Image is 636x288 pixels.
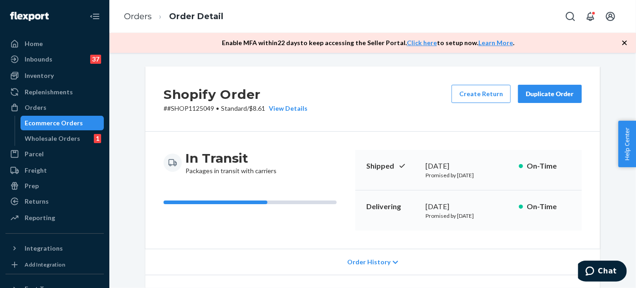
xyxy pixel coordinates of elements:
div: Freight [25,166,47,175]
button: Integrations [5,241,104,256]
a: Reporting [5,211,104,225]
div: Orders [25,103,46,112]
p: Promised by [DATE] [426,171,512,179]
button: Create Return [451,85,511,103]
button: Help Center [618,121,636,167]
a: Freight [5,163,104,178]
button: Close Navigation [86,7,104,26]
div: [DATE] [426,161,512,171]
div: Returns [25,197,49,206]
div: [DATE] [426,201,512,212]
button: Duplicate Order [518,85,582,103]
a: Order Detail [169,11,223,21]
a: Click here [407,39,437,46]
img: Flexport logo [10,12,49,21]
a: Inventory [5,68,104,83]
span: • [216,104,219,112]
a: Returns [5,194,104,209]
div: Packages in transit with carriers [185,150,277,175]
a: Replenishments [5,85,104,99]
h2: Shopify Order [164,85,308,104]
a: Learn More [478,39,513,46]
div: Inbounds [25,55,52,64]
a: Prep [5,179,104,193]
p: Enable MFA within 22 days to keep accessing the Seller Portal. to setup now. . [222,38,514,47]
a: Wholesale Orders1 [21,131,104,146]
a: Ecommerce Orders [21,116,104,130]
a: Orders [5,100,104,115]
button: Open notifications [581,7,600,26]
div: Prep [25,181,39,190]
h3: In Transit [185,150,277,166]
div: Replenishments [25,87,73,97]
button: View Details [265,104,308,113]
div: 37 [90,55,101,64]
p: On-Time [527,201,571,212]
p: Promised by [DATE] [426,212,512,220]
p: Delivering [366,201,418,212]
a: Orders [124,11,152,21]
a: Inbounds37 [5,52,104,67]
div: Reporting [25,213,55,222]
div: Parcel [25,149,44,159]
ol: breadcrumbs [117,3,231,30]
div: 1 [94,134,101,143]
div: Add Integration [25,261,65,268]
div: Duplicate Order [526,89,574,98]
span: Order History [347,257,390,267]
div: Home [25,39,43,48]
div: Integrations [25,244,63,253]
a: Parcel [5,147,104,161]
p: Shipped [366,161,418,171]
div: Ecommerce Orders [25,118,83,128]
a: Home [5,36,104,51]
button: Open Search Box [561,7,580,26]
iframe: Opens a widget where you can chat to one of our agents [578,261,627,283]
span: Standard [221,104,247,112]
div: Inventory [25,71,54,80]
button: Open account menu [601,7,620,26]
a: Add Integration [5,259,104,270]
div: Wholesale Orders [25,134,81,143]
p: On-Time [527,161,571,171]
p: # #SHOP1125049 / $8.61 [164,104,308,113]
